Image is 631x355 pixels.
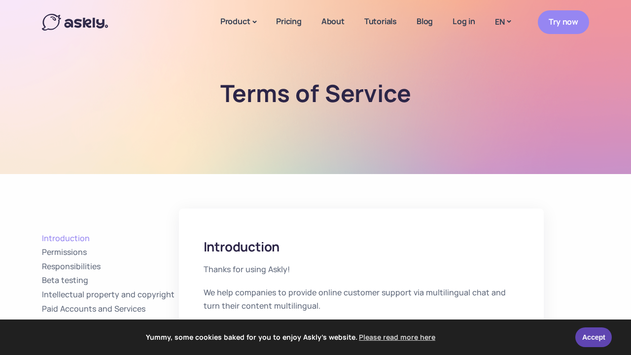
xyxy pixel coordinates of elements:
[538,10,589,34] a: Try now
[159,79,472,107] h1: Terms of Service
[210,3,266,41] a: Product
[14,330,569,345] span: Yummy, some cookies baked for you to enjoy Askly's website.
[575,327,612,347] a: Accept
[312,3,354,40] a: About
[42,275,179,286] a: Beta testing
[204,286,519,313] p: We help companies to provide online customer support via multilingual chat and turn their content...
[443,3,485,40] a: Log in
[485,15,520,29] a: EN
[42,14,108,31] img: Askly
[42,289,179,300] a: Intellectual property and copyright
[42,233,179,244] a: Introduction
[266,3,312,40] a: Pricing
[204,238,519,255] h2: Introduction
[42,304,179,315] a: Paid Accounts and Services
[357,330,437,345] a: learn more about cookies
[42,318,179,328] a: Pricing Structure
[407,3,443,40] a: Blog
[42,247,179,258] a: Permissions
[354,3,407,40] a: Tutorials
[204,263,519,276] p: Thanks for using Askly!
[42,261,179,272] a: Responsibilities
